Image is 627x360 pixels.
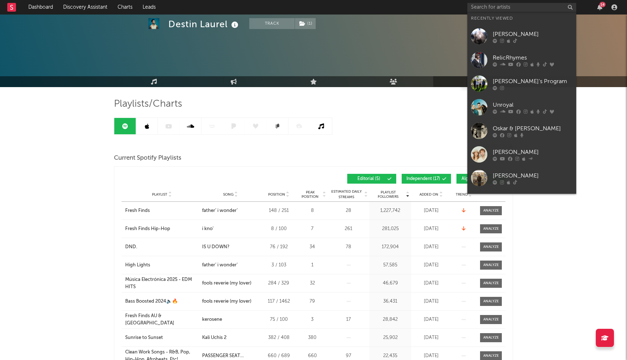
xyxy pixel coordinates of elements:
div: 78 [329,244,368,251]
a: Fresh Finds Hip-Hop [125,225,198,233]
div: Unroyal [493,101,573,109]
div: Kali Uchis 2 [202,334,226,341]
a: RelicRhymes [467,48,576,72]
button: 14 [597,4,602,10]
div: father’ i wonder’ [202,262,238,269]
div: fools reverie (my lover) [202,280,251,287]
div: 284 / 329 [262,280,295,287]
span: Playlists/Charts [114,100,182,109]
a: DND. [125,244,198,251]
div: [DATE] [413,280,449,287]
span: Estimated Daily Streams [329,189,363,200]
div: Bass Boosted 2024🔈🔥 [125,298,178,305]
button: Track [249,18,295,29]
div: [PERSON_NAME]'s Program [493,77,573,86]
div: IS U DOWN? [202,244,229,251]
div: 22,435 [371,352,409,360]
div: 76 / 192 [262,244,295,251]
button: Independent(17) [402,174,451,184]
a: High Lights [125,262,198,269]
div: 660 [299,352,326,360]
div: 36,431 [371,298,409,305]
div: kerosene [202,316,222,323]
div: 14 [599,2,606,7]
div: 97 [329,352,368,360]
div: 172,904 [371,244,409,251]
input: Search for artists [467,3,576,12]
div: 1 [299,262,326,269]
div: [PERSON_NAME] [493,148,573,156]
button: Algorithmic(29) [456,174,505,184]
a: [PERSON_NAME] [467,166,576,190]
div: 46,679 [371,280,409,287]
div: Fresh Finds [125,207,150,214]
a: Fresh Finds AU & [GEOGRAPHIC_DATA] [125,312,198,327]
span: Algorithmic ( 29 ) [461,177,495,181]
span: Editorial ( 5 ) [352,177,385,181]
span: Independent ( 17 ) [406,177,440,181]
div: 7 [299,225,326,233]
div: [DATE] [413,316,449,323]
span: Current Spotify Playlists [114,154,181,163]
div: 3 [299,316,326,323]
a: [PERSON_NAME]'s Program [467,72,576,95]
a: Oskar & [PERSON_NAME] [467,119,576,143]
div: 25,902 [371,334,409,341]
div: Fresh Finds Hip-Hop [125,225,170,233]
div: 281,025 [371,225,409,233]
div: [DATE] [413,334,449,341]
a: Fresh Finds [125,207,198,214]
div: Oskar & [PERSON_NAME] [493,124,573,133]
div: [PERSON_NAME] [493,171,573,180]
a: Sunrise to Sunset [125,334,198,341]
div: 32 [299,280,326,287]
div: 17 [329,316,368,323]
div: [MEDICAL_DATA][PERSON_NAME] [493,193,573,211]
a: [MEDICAL_DATA][PERSON_NAME] [467,190,576,219]
div: 382 / 408 [262,334,295,341]
div: PASSENGER SEAT PRINCESS (feat. Destin Laurel) [202,352,259,360]
a: Música Electrónica 2025 - EDM HITS [125,276,198,290]
span: Playlist Followers [371,190,405,199]
div: 28 [329,207,368,214]
div: 148 / 251 [262,207,295,214]
div: 57,585 [371,262,409,269]
div: [DATE] [413,207,449,214]
div: 8 / 100 [262,225,295,233]
div: [DATE] [413,352,449,360]
div: 380 [299,334,326,341]
span: Trend [456,192,468,197]
a: Unroyal [467,95,576,119]
div: [DATE] [413,262,449,269]
button: Editorial(5) [347,174,396,184]
div: [DATE] [413,298,449,305]
div: 261 [329,225,368,233]
div: 75 / 100 [262,316,295,323]
div: [PERSON_NAME] [493,30,573,38]
div: [DATE] [413,244,449,251]
div: Destin Laurel [168,18,240,30]
div: Recently Viewed [471,14,573,23]
span: Playlist [152,192,167,197]
div: 660 / 689 [262,352,295,360]
span: ( 1 ) [295,18,316,29]
div: fools reverie (my lover) [202,298,251,305]
div: High Lights [125,262,150,269]
div: 79 [299,298,326,305]
div: 8 [299,207,326,214]
a: Bass Boosted 2024🔈🔥 [125,298,198,305]
div: RelicRhymes [493,53,573,62]
div: 3 / 103 [262,262,295,269]
span: Added On [419,192,438,197]
div: 117 / 1462 [262,298,295,305]
div: 34 [299,244,326,251]
div: DND. [125,244,137,251]
div: i kno' [202,225,214,233]
span: Position [268,192,285,197]
span: Peak Position [299,190,321,199]
a: [PERSON_NAME] [467,143,576,166]
span: Song [223,192,234,197]
div: 1,227,742 [371,207,409,214]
